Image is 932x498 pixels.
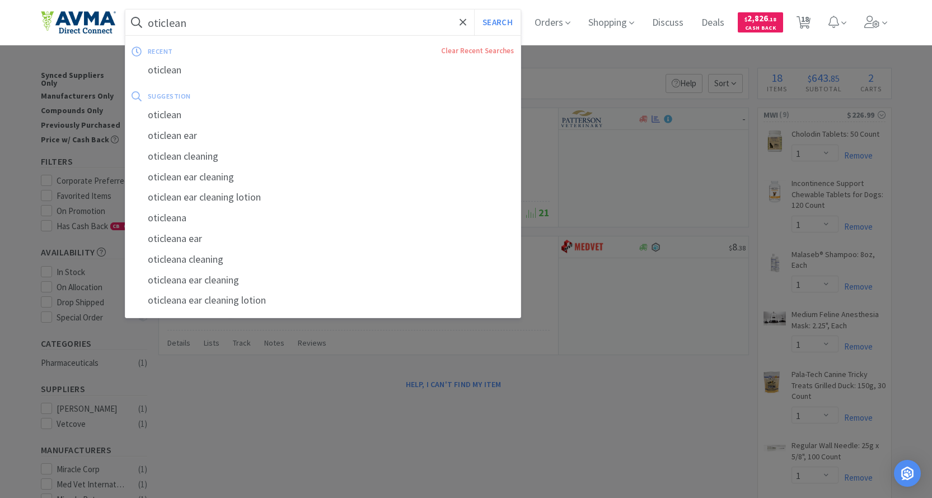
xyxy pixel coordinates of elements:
span: $ [744,16,747,23]
div: oticlean ear cleaning lotion [125,187,521,208]
img: e4e33dab9f054f5782a47901c742baa9_102.png [41,11,116,34]
div: oticleana ear cleaning [125,270,521,291]
div: oticleana cleaning [125,249,521,270]
div: oticleana [125,208,521,229]
div: oticleana ear [125,229,521,249]
a: Discuss [648,18,688,28]
div: recent [148,43,307,60]
div: oticlean ear [125,125,521,146]
a: Clear Recent Searches [441,46,514,55]
div: oticlean [125,105,521,125]
div: oticlean cleaning [125,146,521,167]
div: suggestion [148,87,353,105]
div: oticlean [125,60,521,81]
button: Search [474,10,521,35]
a: 18 [792,19,815,29]
span: . 18 [768,16,776,23]
span: Cash Back [744,25,776,32]
span: 2,826 [744,13,776,24]
a: Deals [697,18,729,28]
div: Open Intercom Messenger [894,460,921,487]
div: oticlean ear cleaning [125,167,521,188]
a: $2,826.18Cash Back [738,7,783,38]
div: oticleana ear cleaning lotion [125,290,521,311]
input: Search by item, sku, manufacturer, ingredient, size... [125,10,521,35]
